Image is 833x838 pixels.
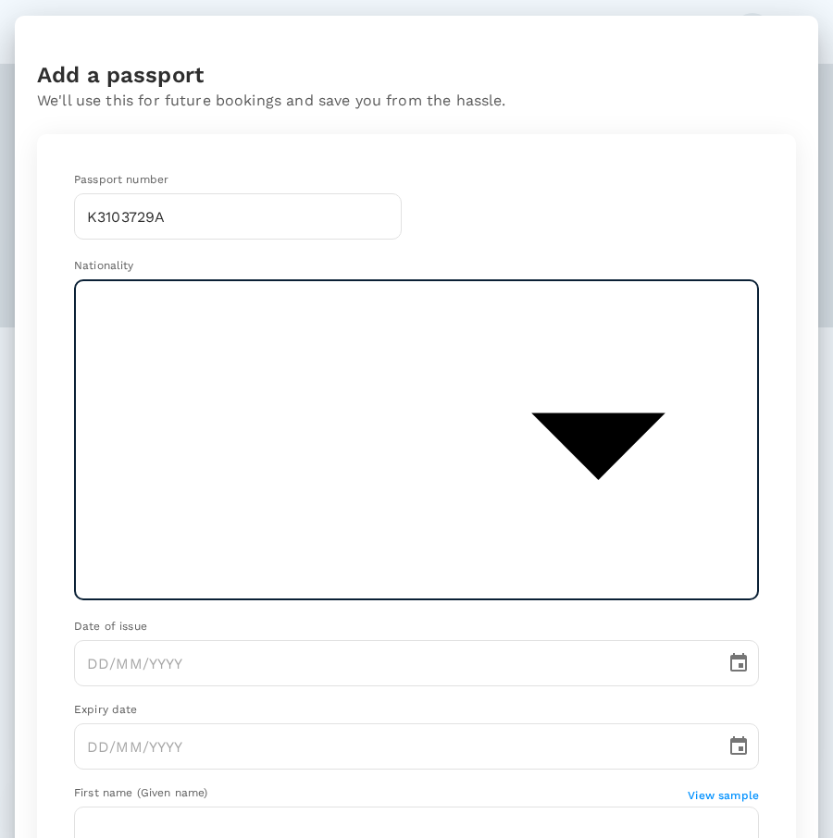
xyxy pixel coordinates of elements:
[74,171,402,190] div: Passport number
[37,90,796,112] p: We'll use this for future bookings and save you from the hassle.
[74,257,759,276] div: Nationality
[74,640,713,686] input: DD/MM/YYYY
[74,784,688,803] div: First name (Given name)
[720,645,757,682] button: Choose date
[74,723,713,770] input: DD/MM/YYYY
[74,618,759,636] div: Date of issue
[720,728,757,765] button: Choose date
[688,789,759,802] span: View sample
[37,60,796,90] div: Add a passport
[74,701,759,720] div: Expiry date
